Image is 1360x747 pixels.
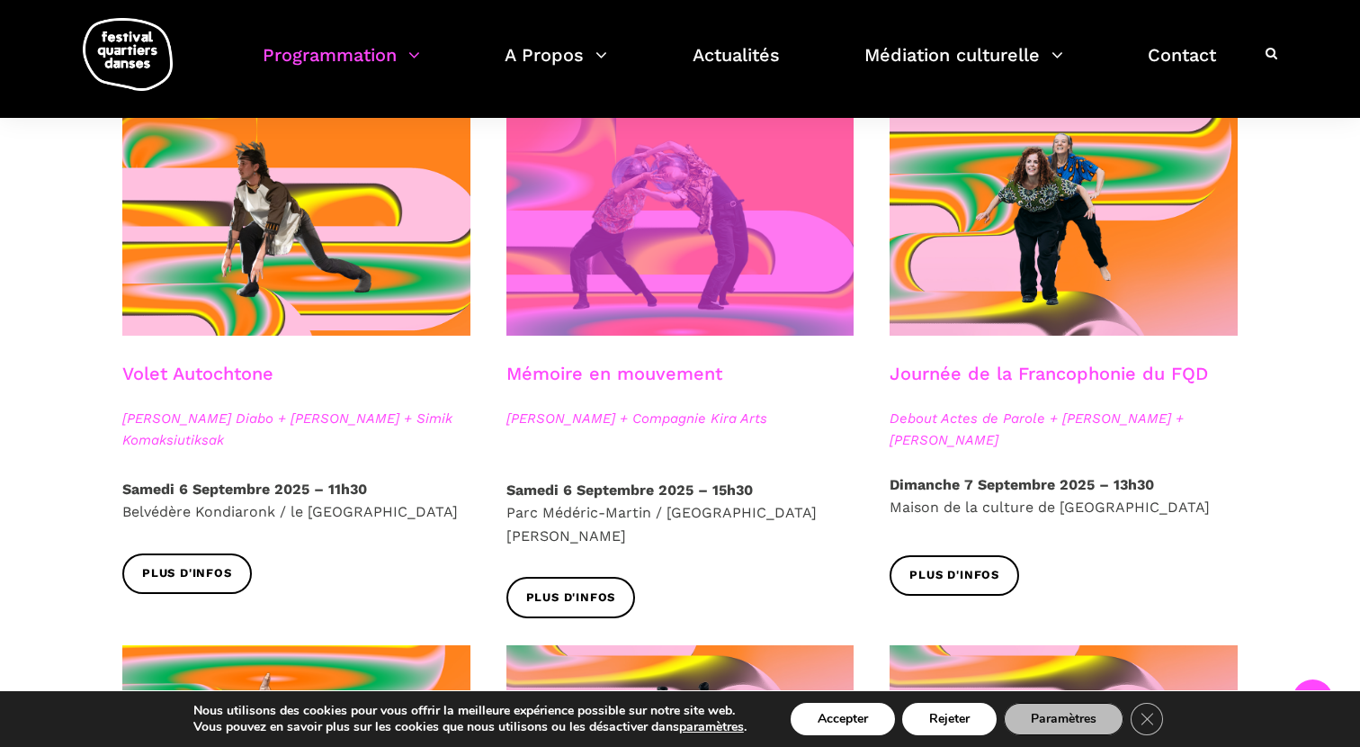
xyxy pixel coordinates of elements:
span: Plus d'infos [142,564,232,583]
a: Mémoire en mouvement [506,363,722,384]
strong: Dimanche 7 Septembre 2025 – 13h30 [890,476,1154,493]
p: Parc Médéric-Martin / [GEOGRAPHIC_DATA][PERSON_NAME] [506,479,854,548]
span: [PERSON_NAME] + Compagnie Kira Arts [506,408,854,429]
a: Médiation culturelle [864,40,1063,93]
a: Plus d'infos [506,577,636,617]
span: Debout Actes de Parole + [PERSON_NAME] + [PERSON_NAME] [890,408,1238,451]
a: Contact [1148,40,1216,93]
p: Maison de la culture de [GEOGRAPHIC_DATA] [890,473,1238,519]
a: Programmation [263,40,420,93]
a: Plus d'infos [122,553,252,594]
button: Accepter [791,703,895,735]
span: [PERSON_NAME] Diabo + [PERSON_NAME] + Simik Komaksiutiksak [122,408,470,451]
span: Plus d'infos [526,589,616,607]
strong: Samedi 6 Septembre 2025 – 15h30 [506,481,753,499]
a: Actualités [693,40,780,93]
a: Journée de la Francophonie du FQD [890,363,1208,384]
a: A Propos [505,40,607,93]
span: Plus d'infos [909,566,999,585]
img: logo-fqd-med [83,18,173,91]
p: Belvédère Kondiaronk / le [GEOGRAPHIC_DATA] [122,478,470,524]
a: Plus d'infos [890,555,1019,596]
p: Nous utilisons des cookies pour vous offrir la meilleure expérience possible sur notre site web. [193,703,747,719]
button: Close GDPR Cookie Banner [1131,703,1163,735]
strong: Samedi 6 Septembre 2025 – 11h30 [122,481,367,498]
button: Rejeter [902,703,997,735]
a: Volet Autochtone [122,363,273,384]
p: Vous pouvez en savoir plus sur les cookies que nous utilisons ou les désactiver dans . [193,719,747,735]
button: Paramètres [1004,703,1123,735]
button: paramètres [679,719,744,735]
